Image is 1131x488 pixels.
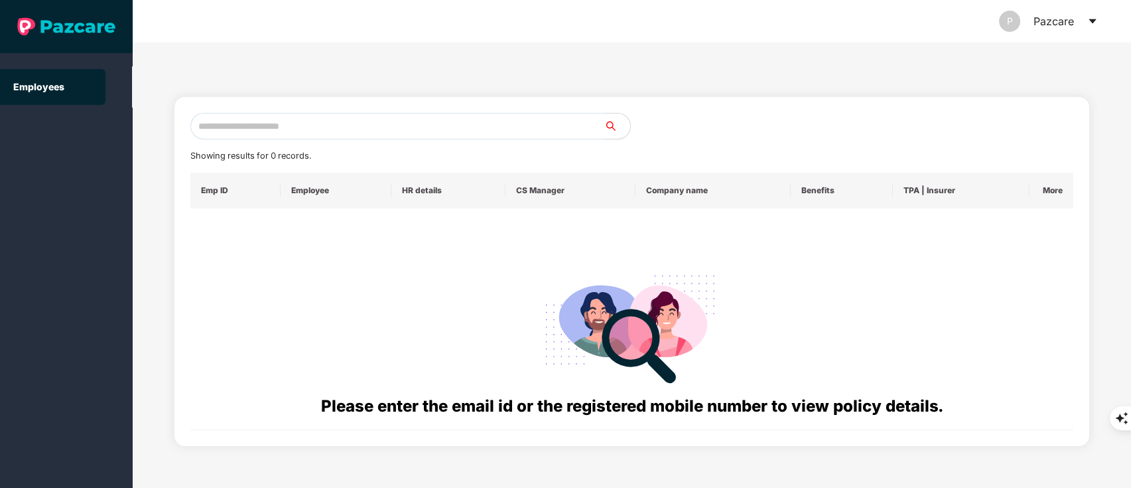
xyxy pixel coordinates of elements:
img: svg+xml;base64,PHN2ZyB4bWxucz0iaHR0cDovL3d3dy53My5vcmcvMjAwMC9zdmciIHdpZHRoPSIyODgiIGhlaWdodD0iMj... [536,259,727,394]
a: Employees [13,81,64,92]
button: search [603,113,631,139]
th: Company name [635,173,791,208]
th: Emp ID [190,173,281,208]
th: CS Manager [505,173,635,208]
span: Showing results for 0 records. [190,151,311,161]
span: caret-down [1087,16,1098,27]
span: search [603,121,630,131]
th: More [1030,173,1074,208]
th: Benefits [791,173,892,208]
span: P [1007,11,1013,32]
span: Please enter the email id or the registered mobile number to view policy details. [321,396,943,416]
th: TPA | Insurer [893,173,1030,208]
th: HR details [391,173,505,208]
th: Employee [281,173,391,208]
